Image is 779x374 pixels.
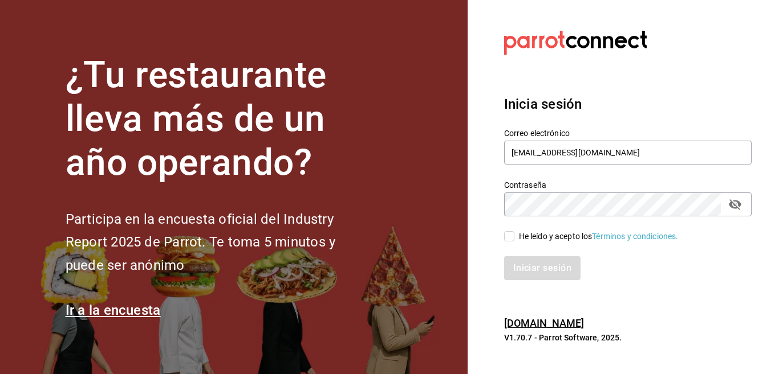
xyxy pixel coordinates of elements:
[519,231,679,243] div: He leído y acepto los
[504,181,752,189] label: Contraseña
[504,94,752,114] h3: Inicia sesión
[66,208,374,277] h2: Participa en la encuesta oficial del Industry Report 2025 de Parrot. Te toma 5 minutos y puede se...
[504,129,752,137] label: Correo electrónico
[66,54,374,184] h1: ¿Tu restaurante lleva más de un año operando?
[504,141,752,165] input: Ingresa tu correo electrónico
[504,317,585,329] a: [DOMAIN_NAME]
[592,232,678,241] a: Términos y condiciones.
[504,332,752,343] p: V1.70.7 - Parrot Software, 2025.
[725,195,745,214] button: passwordField
[66,302,161,318] a: Ir a la encuesta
